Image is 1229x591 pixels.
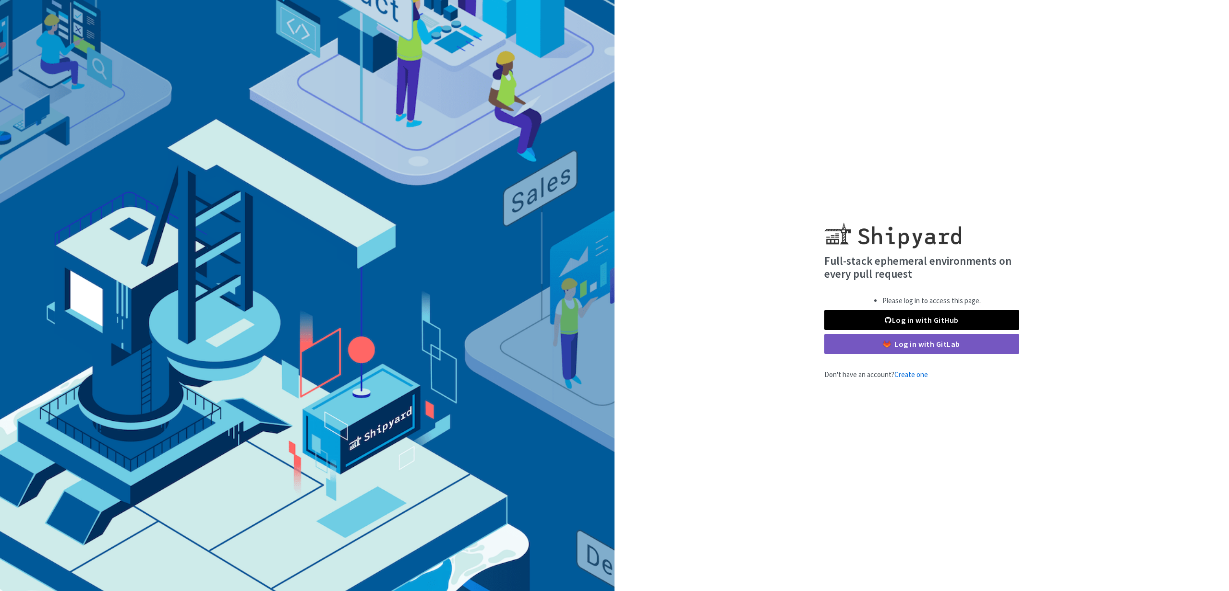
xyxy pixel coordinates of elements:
[894,370,928,379] a: Create one
[824,334,1019,354] a: Log in with GitLab
[824,254,1019,281] h4: Full-stack ephemeral environments on every pull request
[824,370,928,379] span: Don't have an account?
[824,310,1019,330] a: Log in with GitHub
[882,295,981,307] li: Please log in to access this page.
[824,211,961,248] img: Shipyard logo
[883,341,891,348] img: gitlab-color.svg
